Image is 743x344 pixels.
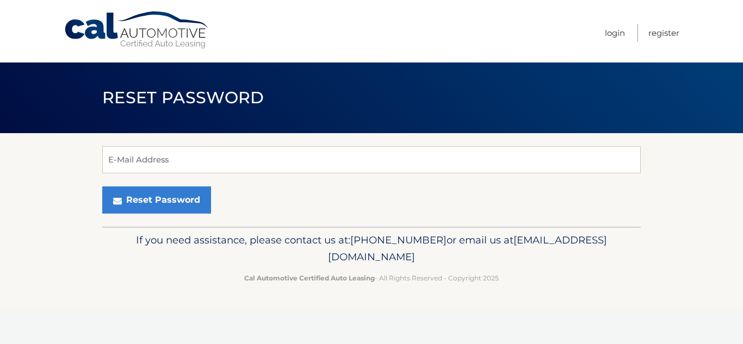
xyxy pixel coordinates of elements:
input: E-Mail Address [102,146,641,173]
p: If you need assistance, please contact us at: or email us at [109,232,634,266]
a: Login [605,24,625,42]
a: Register [648,24,679,42]
p: - All Rights Reserved - Copyright 2025 [109,272,634,284]
a: Cal Automotive [64,11,210,49]
button: Reset Password [102,186,211,214]
span: Reset Password [102,87,264,108]
span: [PHONE_NUMBER] [350,234,447,246]
strong: Cal Automotive Certified Auto Leasing [244,274,375,282]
